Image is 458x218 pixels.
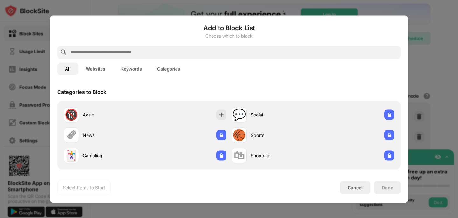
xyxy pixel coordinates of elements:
[65,108,78,121] div: 🔞
[83,132,145,138] div: News
[57,88,106,95] div: Categories to Block
[57,62,78,75] button: All
[149,62,188,75] button: Categories
[234,149,245,162] div: 🛍
[113,62,149,75] button: Keywords
[348,185,363,190] div: Cancel
[251,111,313,118] div: Social
[57,23,401,32] h6: Add to Block List
[251,132,313,138] div: Sports
[60,48,67,56] img: search.svg
[78,62,113,75] button: Websites
[232,108,246,121] div: 💬
[382,185,393,190] div: Done
[83,152,145,159] div: Gambling
[63,184,105,191] div: Select Items to Start
[66,129,77,142] div: 🗞
[57,33,401,38] div: Choose which to block
[65,149,78,162] div: 🃏
[251,152,313,159] div: Shopping
[232,129,246,142] div: 🏀
[83,111,145,118] div: Adult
